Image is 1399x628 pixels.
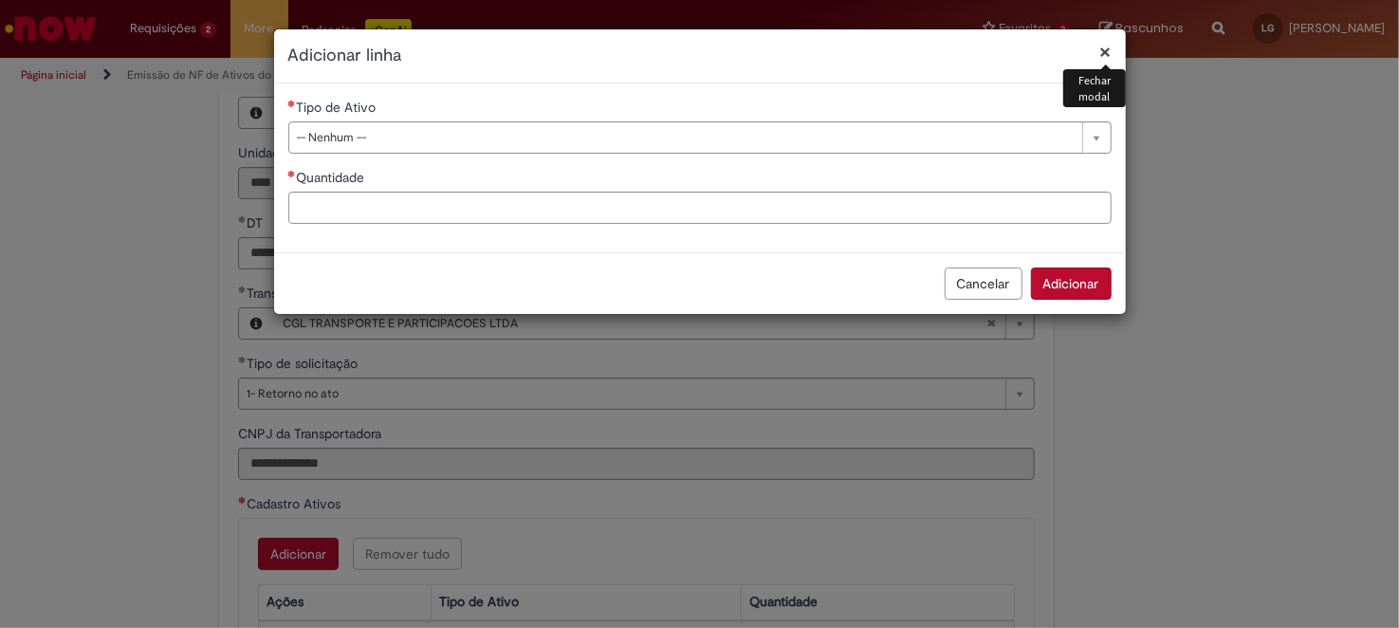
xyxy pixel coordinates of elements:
[297,122,1073,153] span: -- Nenhum --
[288,192,1112,224] input: Quantidade
[297,169,369,186] span: Quantidade
[945,268,1022,300] button: Cancelar
[288,170,297,177] span: Necessários
[1100,42,1112,62] button: Fechar modal
[288,44,1112,68] h2: Adicionar linha
[288,100,297,107] span: Necessários
[1063,69,1125,107] div: Fechar modal
[1031,268,1112,300] button: Adicionar
[297,99,380,116] span: Tipo de Ativo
